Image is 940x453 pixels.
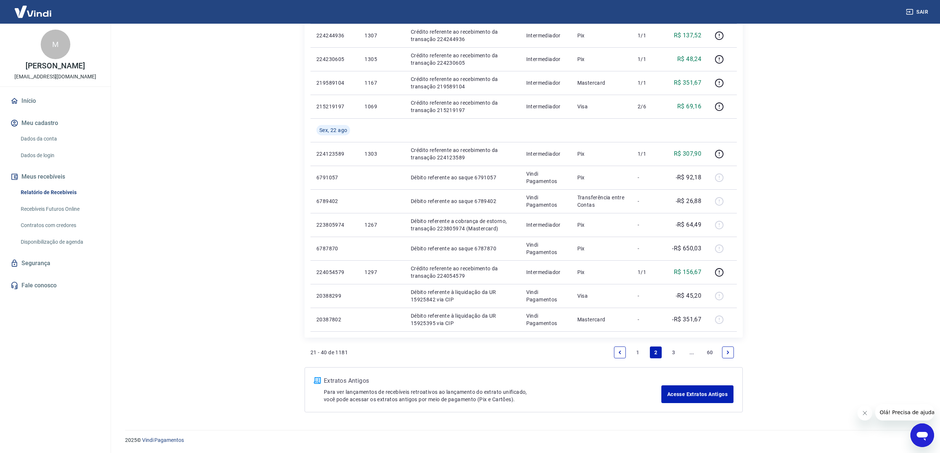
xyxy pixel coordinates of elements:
p: Pix [577,55,626,63]
a: Fale conosco [9,277,102,294]
a: Page 3 [668,346,680,358]
img: Vindi [9,0,57,23]
p: -R$ 45,20 [676,291,702,300]
a: Vindi Pagamentos [142,437,184,443]
ul: Pagination [611,344,737,361]
p: 224054579 [316,268,353,276]
p: -R$ 351,67 [672,315,701,324]
p: Débito referente ao saque 6787870 [411,245,514,252]
p: 1305 [365,55,399,63]
img: ícone [314,377,321,384]
p: 1/1 [638,55,659,63]
p: Mastercard [577,316,626,323]
p: - [638,292,659,300]
p: 1307 [365,32,399,39]
p: Vindi Pagamentos [526,288,565,303]
p: Débito referente ao saque 6791057 [411,174,514,181]
p: Transferência entre Contas [577,194,626,209]
p: Crédito referente ao recebimento da transação 224244936 [411,28,514,43]
a: Recebíveis Futuros Online [18,202,102,217]
p: R$ 48,24 [677,55,701,64]
p: 215219197 [316,103,353,110]
button: Meu cadastro [9,115,102,131]
p: Pix [577,32,626,39]
p: Extratos Antigos [324,376,661,385]
p: 2/6 [638,103,659,110]
p: Débito referente à liquidação da UR 15925395 via CIP [411,312,514,327]
p: Intermediador [526,268,565,276]
p: Intermediador [526,32,565,39]
p: Pix [577,268,626,276]
a: Início [9,93,102,109]
p: Pix [577,221,626,229]
iframe: Botão para abrir a janela de mensagens [910,423,934,447]
p: 1/1 [638,32,659,39]
p: Vindi Pagamentos [526,170,565,185]
p: [EMAIL_ADDRESS][DOMAIN_NAME] [14,73,96,81]
p: 1297 [365,268,399,276]
p: - [638,245,659,252]
p: Intermediador [526,221,565,229]
p: 1267 [365,221,399,229]
a: Page 2 is your current page [650,346,662,358]
p: 6789402 [316,197,353,205]
p: R$ 137,52 [674,31,702,40]
a: Page 1 [632,346,644,358]
iframe: Fechar mensagem [857,406,872,420]
p: - [638,221,659,229]
p: Intermediador [526,55,565,63]
p: 223805974 [316,221,353,229]
p: Crédito referente ao recebimento da transação 219589104 [411,75,514,90]
p: Crédito referente ao recebimento da transação 215219197 [411,99,514,114]
p: Pix [577,245,626,252]
iframe: Mensagem da empresa [875,404,934,420]
a: Dados de login [18,148,102,163]
p: 1303 [365,150,399,158]
a: Acesse Extratos Antigos [661,385,733,403]
a: Segurança [9,255,102,271]
p: Débito referente ao saque 6789402 [411,197,514,205]
p: R$ 351,67 [674,78,702,87]
a: Disponibilização de agenda [18,234,102,250]
p: Débito referente a cobrança de estorno, transação 223805974 (Mastercard) [411,217,514,232]
button: Meus recebíveis [9,169,102,185]
a: Page 60 [704,346,716,358]
p: R$ 156,67 [674,268,702,277]
p: 1/1 [638,268,659,276]
p: Para ver lançamentos de recebíveis retroativos ao lançamento do extrato unificado, você pode aces... [324,388,661,403]
p: 20387802 [316,316,353,323]
p: - [638,316,659,323]
a: Relatório de Recebíveis [18,185,102,200]
p: -R$ 92,18 [676,173,702,182]
p: 20388299 [316,292,353,300]
p: Pix [577,150,626,158]
p: -R$ 64,49 [676,220,702,229]
p: 2025 © [125,436,922,444]
a: Jump forward [686,346,698,358]
p: R$ 69,16 [677,102,701,111]
p: - [638,197,659,205]
p: Visa [577,292,626,300]
p: 219589104 [316,79,353,87]
p: 6787870 [316,245,353,252]
p: 224244936 [316,32,353,39]
div: M [41,30,70,59]
p: 224123589 [316,150,353,158]
p: 21 - 40 de 1181 [310,349,348,356]
p: [PERSON_NAME] [26,62,85,70]
p: 1/1 [638,79,659,87]
span: Olá! Precisa de ajuda? [4,5,62,11]
p: Crédito referente ao recebimento da transação 224123589 [411,146,514,161]
p: 224230605 [316,55,353,63]
a: Contratos com credores [18,218,102,233]
p: Intermediador [526,79,565,87]
p: 1167 [365,79,399,87]
p: Pix [577,174,626,181]
a: Dados da conta [18,131,102,146]
p: Visa [577,103,626,110]
p: - [638,174,659,181]
p: Intermediador [526,103,565,110]
p: Vindi Pagamentos [526,241,565,256]
p: 6791057 [316,174,353,181]
a: Previous page [614,346,626,358]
